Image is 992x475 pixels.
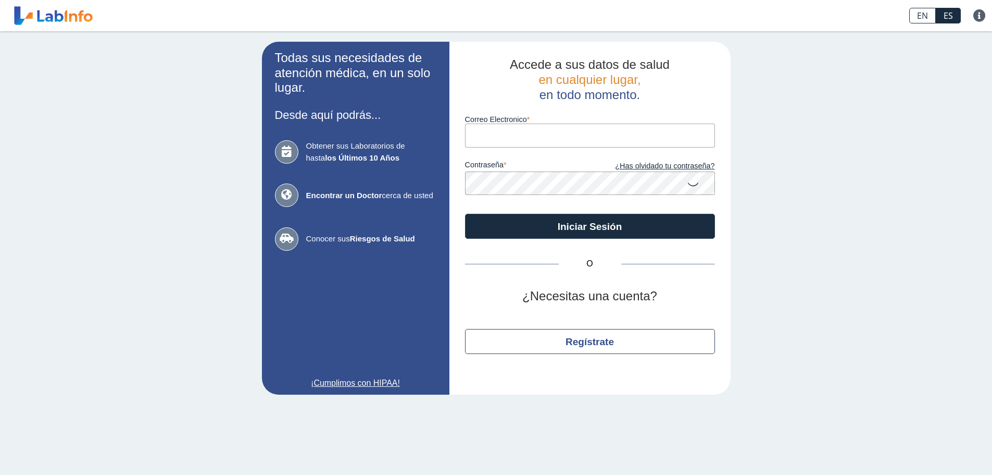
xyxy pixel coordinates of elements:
a: ES [936,8,961,23]
b: los Últimos 10 Años [325,153,399,162]
span: cerca de usted [306,190,436,202]
span: Conocer sus [306,233,436,245]
a: ¡Cumplimos con HIPAA! [275,377,436,389]
iframe: Help widget launcher [899,434,981,464]
a: EN [909,8,936,23]
label: Correo Electronico [465,115,715,124]
h3: Desde aquí podrás... [275,108,436,121]
h2: ¿Necesitas una cuenta? [465,289,715,304]
label: contraseña [465,161,590,172]
button: Iniciar Sesión [465,214,715,239]
span: O [559,258,621,270]
span: en todo momento. [539,88,640,102]
span: Accede a sus datos de salud [510,57,670,71]
b: Riesgos de Salud [350,234,415,243]
button: Regístrate [465,329,715,354]
span: Obtener sus Laboratorios de hasta [306,140,436,164]
span: en cualquier lugar, [538,72,641,87]
h2: Todas sus necesidades de atención médica, en un solo lugar. [275,51,436,95]
a: ¿Has olvidado tu contraseña? [590,161,715,172]
b: Encontrar un Doctor [306,191,382,200]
